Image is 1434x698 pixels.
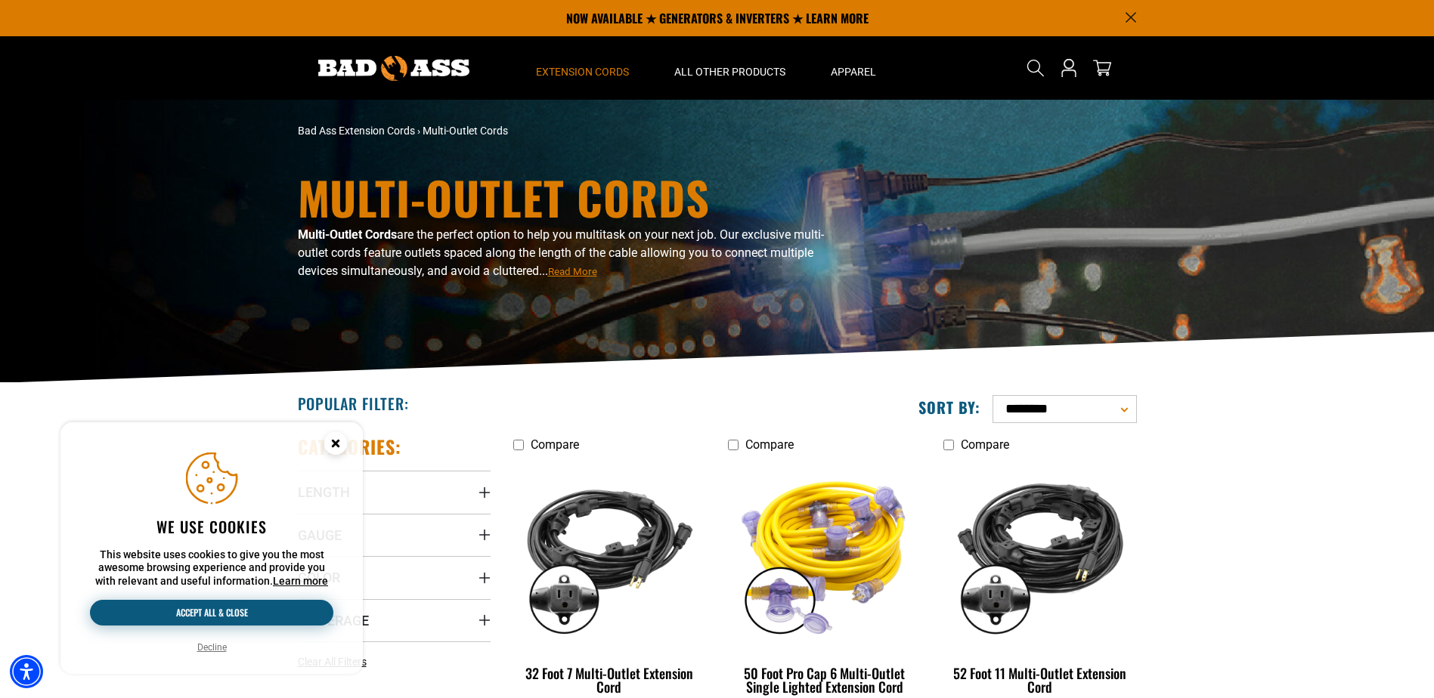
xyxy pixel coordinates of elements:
[298,227,397,242] b: Multi-Outlet Cords
[1057,36,1081,100] a: Open this option
[728,666,921,693] div: 50 Foot Pro Cap 6 Multi-Outlet Single Lighted Extension Cord
[298,471,491,513] summary: Length
[298,556,491,598] summary: Color
[531,437,579,452] span: Compare
[548,266,597,277] span: Read More
[513,36,652,100] summary: Extension Cords
[831,65,876,79] span: Apparel
[90,517,333,536] h2: We use cookies
[193,640,231,655] button: Decline
[90,600,333,625] button: Accept all & close
[745,437,794,452] span: Compare
[808,36,899,100] summary: Apparel
[298,125,415,137] a: Bad Ass Extension Cords
[423,125,508,137] span: Multi-Outlet Cords
[514,467,705,641] img: black
[273,575,328,587] a: This website uses cookies to give you the most awesome browsing experience and provide you with r...
[298,514,491,556] summary: Gauge
[961,437,1009,452] span: Compare
[308,422,363,469] button: Close this option
[513,666,706,693] div: 32 Foot 7 Multi-Outlet Extension Cord
[417,125,420,137] span: ›
[298,227,824,278] span: are the perfect option to help you multitask on your next job. Our exclusive multi-outlet cords f...
[10,655,43,688] div: Accessibility Menu
[298,599,491,641] summary: Amperage
[729,467,920,641] img: yellow
[918,397,980,417] label: Sort by:
[652,36,808,100] summary: All Other Products
[1090,59,1114,77] a: cart
[298,174,850,220] h1: Multi-Outlet Cords
[298,123,850,139] nav: breadcrumbs
[90,548,333,588] p: This website uses cookies to give you the most awesome browsing experience and provide you with r...
[945,467,1135,641] img: black
[943,666,1136,693] div: 52 Foot 11 Multi-Outlet Extension Cord
[536,65,629,79] span: Extension Cords
[1024,56,1048,80] summary: Search
[674,65,785,79] span: All Other Products
[298,394,409,413] h2: Popular Filter:
[318,56,469,81] img: Bad Ass Extension Cords
[60,422,363,675] aside: Cookie Consent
